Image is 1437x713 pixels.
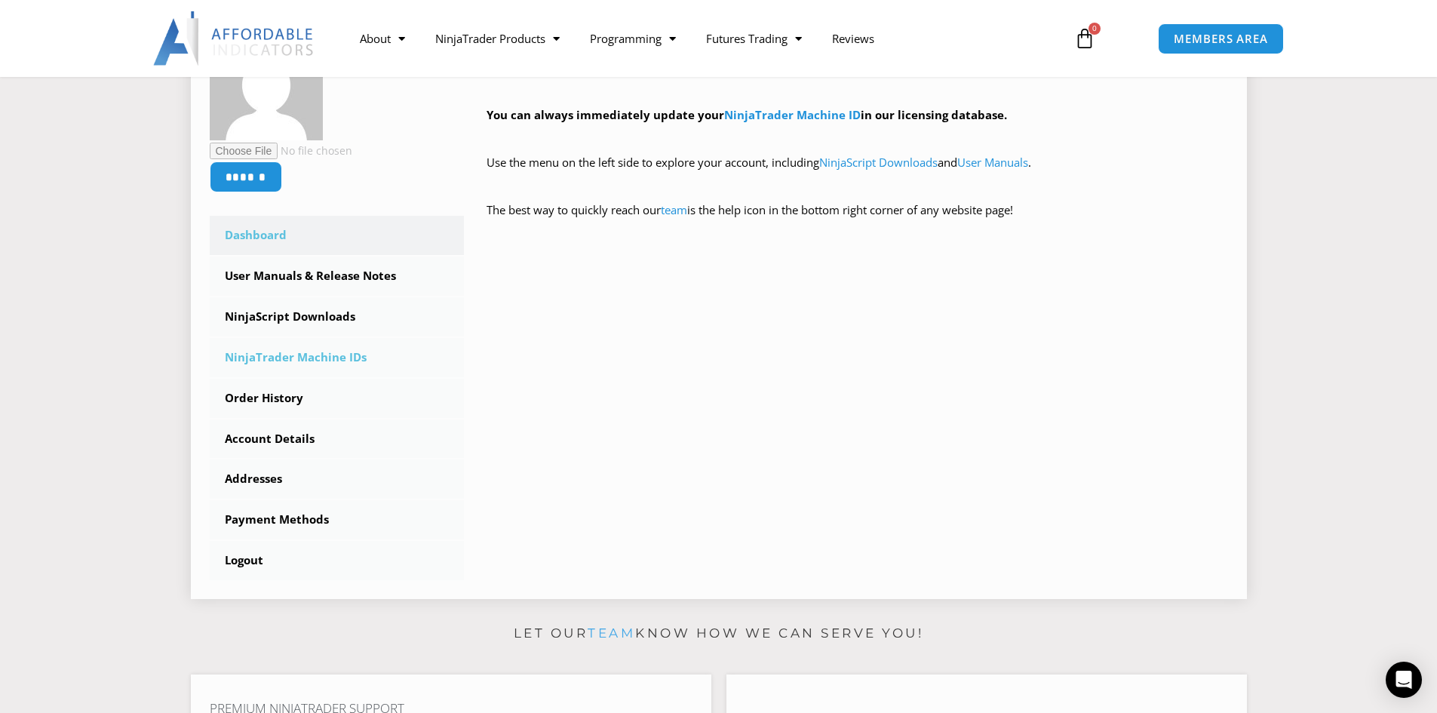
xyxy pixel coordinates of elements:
a: Reviews [817,21,889,56]
p: Let our know how we can serve you! [191,622,1247,646]
a: Order History [210,379,465,418]
p: Use the menu on the left side to explore your account, including and . [487,152,1228,195]
a: Logout [210,541,465,580]
span: MEMBERS AREA [1174,33,1268,45]
div: Open Intercom Messenger [1386,662,1422,698]
a: 0 [1052,17,1118,60]
p: The best way to quickly reach our is the help icon in the bottom right corner of any website page! [487,200,1228,242]
a: NinjaScript Downloads [210,297,465,337]
strong: You can always immediately update your in our licensing database. [487,107,1007,122]
div: Hey ! Welcome to the Members Area. Thank you for being a valuable customer! [487,33,1228,242]
nav: Account pages [210,216,465,580]
a: Account Details [210,420,465,459]
a: About [345,21,420,56]
a: Payment Methods [210,500,465,539]
a: Futures Trading [691,21,817,56]
a: Programming [575,21,691,56]
a: User Manuals & Release Notes [210,257,465,296]
a: NinjaTrader Machine IDs [210,338,465,377]
img: b544f4f1e5016b1b739810da04ec73f312f83b9a108ccf26c2e4ae6acf30ed53 [210,27,323,140]
a: Dashboard [210,216,465,255]
span: 0 [1088,23,1101,35]
a: team [588,625,635,641]
a: NinjaScript Downloads [819,155,938,170]
nav: Menu [345,21,1057,56]
a: MEMBERS AREA [1158,23,1284,54]
a: NinjaTrader Machine ID [724,107,861,122]
a: Addresses [210,459,465,499]
a: team [661,202,687,217]
a: NinjaTrader Products [420,21,575,56]
a: User Manuals [957,155,1028,170]
img: LogoAI | Affordable Indicators – NinjaTrader [153,11,315,66]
